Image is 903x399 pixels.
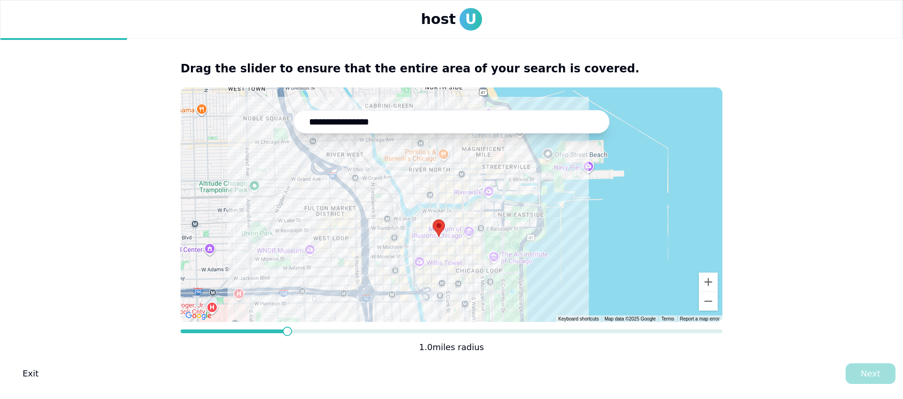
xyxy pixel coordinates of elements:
a: Report a map error [680,316,720,321]
button: Zoom in [699,273,718,291]
a: Terms (opens in new tab) [661,316,674,321]
span: Map data ©2025 Google [604,316,656,321]
span: host [421,11,456,28]
a: Exit [8,363,54,384]
a: hostU [421,8,482,31]
button: Zoom out [699,292,718,311]
h3: Drag the slider to ensure that the entire area of your search is covered. [181,61,722,76]
img: Google [183,310,214,322]
a: Open this area in Google Maps (opens a new window) [183,310,214,322]
span: U [459,8,482,31]
p: 1.0 miles radius [419,341,484,354]
button: Keyboard shortcuts [558,316,599,322]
